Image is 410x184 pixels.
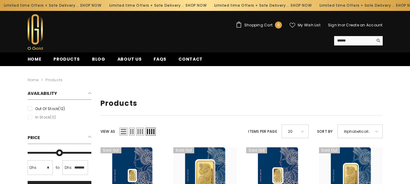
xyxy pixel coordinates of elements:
[344,127,371,136] span: Alphabetically, A-Z
[28,66,383,85] nav: breadcrumbs
[248,128,277,135] label: Items per page
[317,128,333,135] label: Sort by
[344,2,365,9] a: SHOP NOW
[288,127,297,136] span: 20
[236,22,282,28] a: Shopping Cart
[120,128,127,135] span: List
[246,147,267,153] span: Sold out
[28,56,42,62] span: Home
[277,22,280,28] span: 0
[341,22,345,28] span: or
[136,128,144,135] span: Grid 3
[111,56,148,66] a: About us
[178,56,203,62] span: Contact
[337,125,383,138] div: Alphabetically, A-Z
[328,22,341,28] a: Sign In
[46,77,63,82] a: Products
[58,106,65,111] span: (12)
[172,56,209,66] a: Contact
[239,2,260,9] a: SHOP NOW
[158,1,264,10] div: Limited time Offers + Safe Delivery ..
[28,77,39,83] a: Home
[100,147,122,153] span: Sold out
[117,56,142,62] span: About us
[100,99,383,108] h1: Products
[298,23,320,27] span: My Wish List
[92,56,105,62] span: Blog
[28,14,43,50] img: Ogold Shop
[146,128,156,135] span: Grid 4
[373,36,383,45] button: Search
[334,36,383,45] summary: Search
[264,1,369,10] div: Limited time Offers + Safe Delivery ..
[86,56,111,66] a: Blog
[147,56,172,66] a: FAQs
[100,128,115,135] label: View as
[346,22,382,28] a: Create an Account
[28,90,57,96] span: Availability
[244,23,273,27] span: Shopping Cart
[129,128,135,135] span: Grid 2
[134,2,155,9] a: SHOP NOW
[28,135,40,141] span: Price
[290,22,320,28] a: My Wish List
[53,1,159,10] div: Limited time Offers + Safe Delivery ..
[28,2,49,9] a: SHOP NOW
[53,56,80,62] span: Products
[47,56,86,66] a: Products
[154,56,166,62] span: FAQs
[173,147,195,153] span: Sold out
[22,56,48,66] a: Home
[282,125,309,138] div: 20
[28,105,91,112] label: Out of stock
[319,147,340,153] span: Sold out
